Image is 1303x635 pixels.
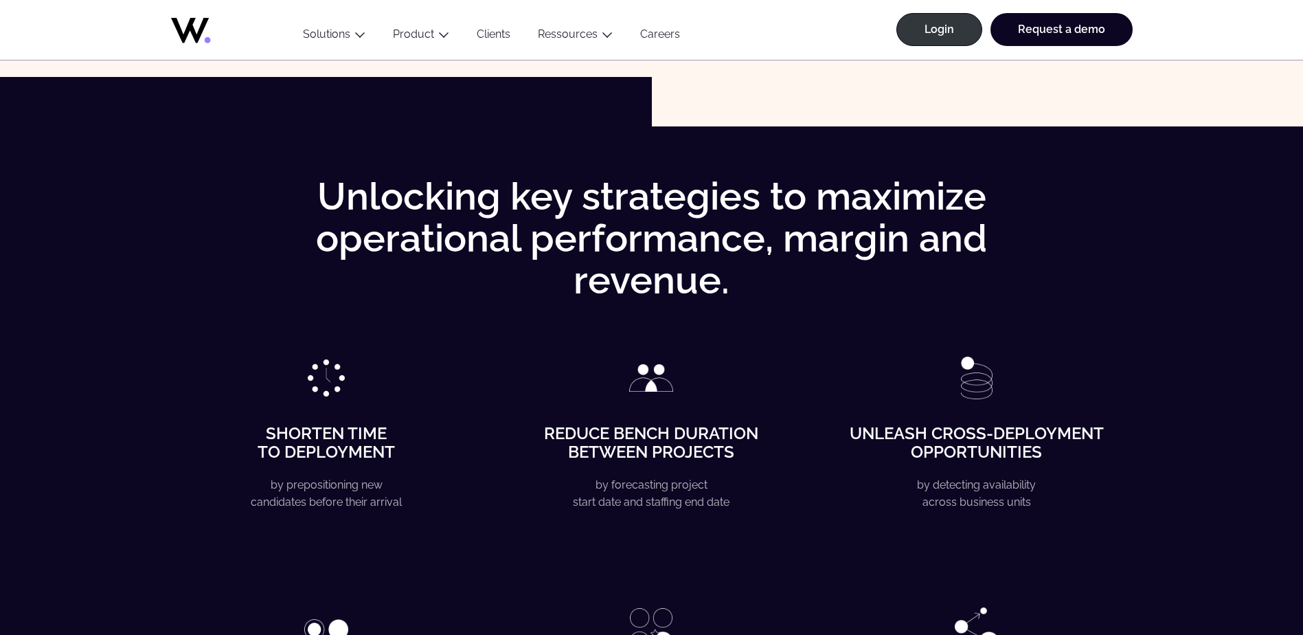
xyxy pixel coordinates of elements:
[379,27,463,46] button: Product
[289,27,379,46] button: Solutions
[1212,544,1284,616] iframe: Chatbot
[850,423,1104,461] strong: Unleash cross-deployment opportunities
[990,13,1133,46] a: Request a demo
[524,27,626,46] button: Ressources
[512,476,792,528] p: by forecasting project start date and staffing end date
[393,27,434,41] a: Product
[266,423,387,443] strong: Shorten time
[300,176,1004,301] h2: Unlocking key strategies to maximize operational performance, margin and revenue.
[186,476,466,598] p: by prepositioning new candidates before their arrival
[258,442,395,462] strong: to deployment
[896,13,982,46] a: Login
[463,27,524,46] a: Clients
[538,27,598,41] a: Ressources
[626,27,694,46] a: Careers
[837,476,1117,511] p: by detecting availability across business units
[544,423,758,461] strong: Reduce bench duration between projects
